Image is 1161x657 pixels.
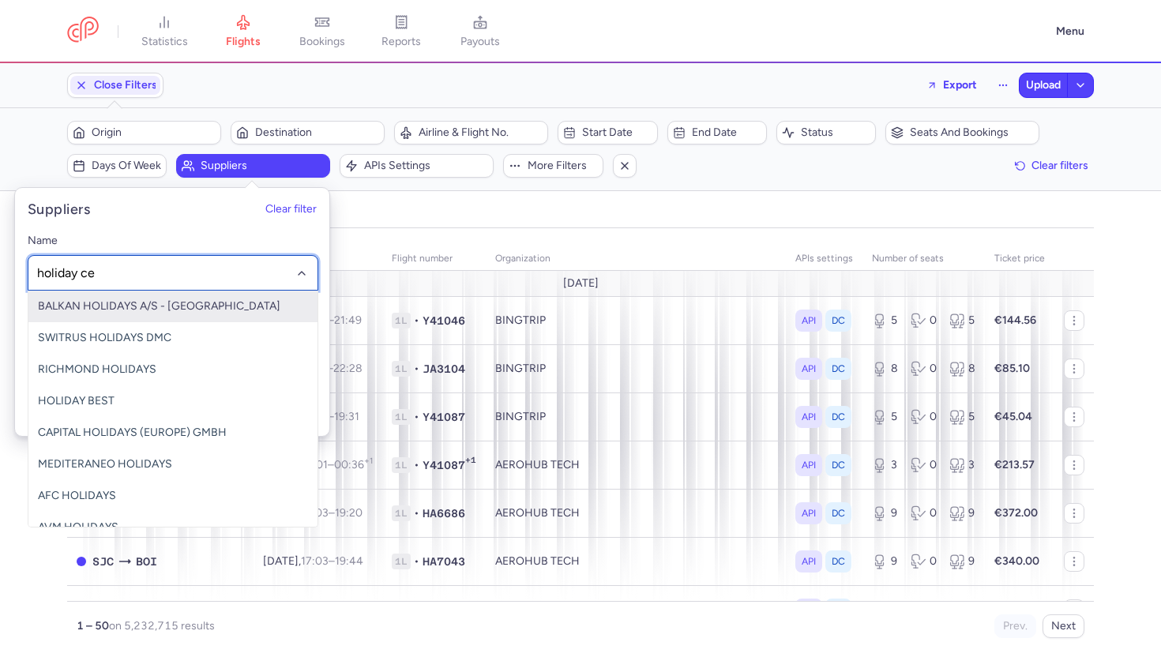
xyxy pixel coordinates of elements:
[68,73,163,97] button: Close Filters
[949,554,975,569] div: 9
[226,35,261,49] span: flights
[414,554,419,569] span: •
[832,409,845,425] span: DC
[872,409,898,425] div: 5
[301,458,373,471] span: –
[994,614,1036,638] button: Prev.
[802,505,816,521] span: API
[255,126,379,139] span: Destination
[486,296,786,344] td: BINGTRIP
[414,361,419,377] span: •
[943,79,977,91] span: Export
[949,457,975,473] div: 3
[392,361,411,377] span: 1L
[423,457,465,473] span: Y41087
[125,14,204,49] a: statistics
[885,121,1039,145] button: Seats and bookings
[949,313,975,328] div: 5
[334,313,362,327] time: 21:49
[141,35,188,49] span: statistics
[528,160,597,172] span: More filters
[802,409,816,425] span: API
[136,553,157,570] span: BOI
[176,154,330,178] button: Suppliers
[362,14,441,49] a: reports
[872,554,898,569] div: 9
[994,458,1035,471] strong: €213.57
[994,506,1038,520] strong: €372.00
[911,361,937,377] div: 0
[38,426,227,439] span: CAPITAL HOLIDAYS (EUROPE) GMBH
[340,154,494,178] button: APIs settings
[38,457,172,471] span: MEDITERANEO HOLIDAYS
[335,506,363,520] time: 19:20
[414,457,419,473] span: •
[381,35,421,49] span: reports
[911,505,937,521] div: 0
[392,409,411,425] span: 1L
[802,554,816,569] span: API
[667,121,767,145] button: End date
[786,247,862,271] th: APIs settings
[423,361,465,377] span: JA3104
[486,585,786,633] td: BINGTRIP
[28,201,90,219] h5: Suppliers
[1009,154,1094,178] button: Clear filters
[92,553,114,570] span: SJC
[364,160,488,172] span: APIs settings
[392,505,411,521] span: 1L
[301,506,363,520] span: –
[335,554,363,568] time: 19:44
[419,126,543,139] span: Airline & Flight No.
[414,505,419,521] span: •
[872,505,898,521] div: 9
[1043,614,1084,638] button: Next
[414,409,419,425] span: •
[38,394,115,407] span: HOLIDAY BEST
[301,362,363,375] span: –
[92,126,216,139] span: Origin
[832,361,845,377] span: DC
[486,392,786,441] td: BINGTRIP
[67,121,221,145] button: Origin
[67,154,167,178] button: Days of week
[334,410,359,423] time: 19:31
[423,554,465,569] span: HA7043
[465,455,476,471] span: +1
[204,14,283,49] a: flights
[394,121,548,145] button: Airline & Flight No.
[994,362,1030,375] strong: €85.10
[582,126,652,139] span: Start date
[802,361,816,377] span: API
[364,456,373,466] sup: +1
[265,204,317,216] button: Clear filter
[382,247,486,271] th: Flight number
[38,299,280,313] span: BALKAN HOLIDAYS A/S - [GEOGRAPHIC_DATA]
[201,160,325,172] span: Suppliers
[28,231,318,250] label: Name
[67,17,99,46] a: CitizenPlane red outlined logo
[486,344,786,392] td: BINGTRIP
[414,313,419,328] span: •
[802,457,816,473] span: API
[301,554,329,568] time: 17:03
[949,505,975,521] div: 9
[486,247,786,271] th: organization
[911,409,937,425] div: 0
[1020,73,1067,97] button: Upload
[563,277,599,290] span: [DATE]
[231,121,385,145] button: Destination
[832,457,845,473] span: DC
[77,619,109,633] strong: 1 – 50
[460,35,500,49] span: payouts
[911,457,937,473] div: 0
[1031,160,1088,171] span: Clear filters
[299,35,345,49] span: bookings
[94,79,157,92] span: Close Filters
[949,409,975,425] div: 5
[692,126,761,139] span: End date
[994,554,1039,568] strong: €340.00
[38,331,171,344] span: SWITRUS HOLIDAYS DMC
[92,160,161,172] span: Days of week
[283,14,362,49] a: bookings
